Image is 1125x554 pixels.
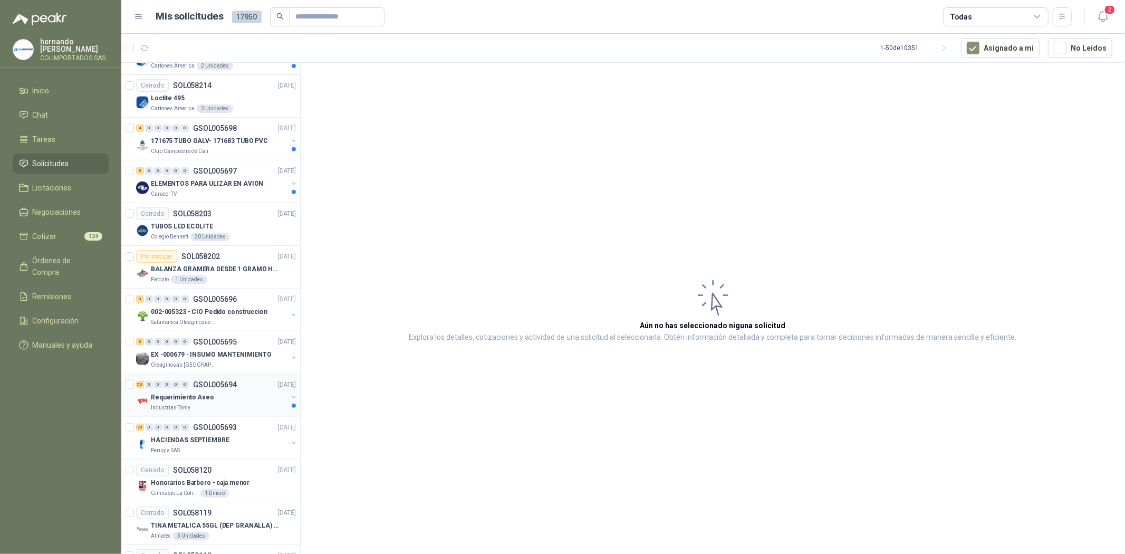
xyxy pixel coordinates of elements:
a: CerradoSOL058120[DATE] Company LogoHonorarios Barbero - caja menorGimnasio La Colina1 Dinero [121,460,300,502]
p: Industrias Tomy [151,404,190,412]
div: 0 [145,295,153,303]
a: Solicitudes [13,154,109,174]
div: 0 [163,424,171,431]
div: 0 [163,167,171,175]
a: 6 0 0 0 0 0 GSOL005697[DATE] Company LogoELEMENTOS PARA ULIZAR EN AVIONCaracol TV [136,165,298,198]
p: TINA METALICA 55GL (DEP GRANALLA) CON TAPA [151,521,282,531]
div: 23 [136,424,144,431]
a: Licitaciones [13,178,109,198]
p: [DATE] [278,123,296,133]
span: Licitaciones [33,182,72,194]
a: 23 0 0 0 0 0 GSOL005693[DATE] Company LogoHACIENDAS SEPTIEMBREPerugia SAS [136,421,298,455]
div: Todas [950,11,972,23]
a: Inicio [13,81,109,101]
div: 0 [181,167,189,175]
p: Loctite 495 [151,93,185,103]
div: 0 [172,125,180,132]
p: [DATE] [278,508,296,518]
p: SOL058214 [173,82,211,89]
span: Órdenes de Compra [33,255,99,278]
div: 1 - 50 de 10351 [880,40,953,56]
p: Honorarios Barbero - caja menor [151,478,249,488]
p: SOL058202 [181,253,220,260]
span: Negociaciones [33,206,81,218]
img: Company Logo [136,267,149,280]
p: 171675 TUBO GALV- 171683 TUBO PVC [151,136,268,146]
p: [DATE] [278,252,296,262]
span: Chat [33,109,49,121]
img: Company Logo [136,139,149,151]
div: 0 [181,338,189,346]
a: Remisiones [13,286,109,307]
a: 4 0 0 0 0 0 GSOL005698[DATE] Company Logo171675 TUBO GALV- 171683 TUBO PVCClub Campestre de Cali [136,122,298,156]
div: 0 [172,424,180,431]
img: Company Logo [136,224,149,237]
div: 0 [154,424,162,431]
img: Logo peakr [13,13,66,25]
div: 0 [181,295,189,303]
span: Inicio [33,85,50,97]
p: [DATE] [278,209,296,219]
p: [DATE] [278,465,296,475]
p: Oleaginosas [GEOGRAPHIC_DATA][PERSON_NAME] [151,361,217,369]
p: [DATE] [278,294,296,304]
span: Cotizar [33,231,57,242]
a: Tareas [13,129,109,149]
div: 20 Unidades [190,233,230,241]
p: GSOL005698 [193,125,237,132]
div: 3 Unidades [197,104,233,113]
div: 3 Unidades [173,532,209,540]
div: 0 [163,338,171,346]
p: SOL058203 [173,210,211,217]
div: 0 [145,338,153,346]
h1: Mis solicitudes [156,9,224,24]
img: Company Logo [136,96,149,109]
a: Por cotizarSOL058202[DATE] Company LogoBALANZA GRAMERA DESDE 1 GRAMO HASTA 5 GRAMOSPatojito1 Unid... [121,246,300,289]
div: 0 [172,381,180,388]
div: 0 [163,295,171,303]
div: 0 [154,295,162,303]
p: ELEMENTOS PARA ULIZAR EN AVION [151,179,263,189]
div: 0 [181,381,189,388]
div: 0 [145,424,153,431]
h3: Aún no has seleccionado niguna solicitud [640,320,786,331]
div: 0 [172,338,180,346]
div: 3 [136,295,144,303]
span: 17950 [232,11,262,23]
a: 50 0 0 0 0 0 GSOL005694[DATE] Company LogoRequerimiento AseoIndustrias Tomy [136,378,298,412]
p: Requerimiento Aseo [151,393,214,403]
div: 0 [145,381,153,388]
p: SOL058119 [173,509,211,517]
img: Company Logo [136,438,149,451]
div: 6 [136,167,144,175]
img: Company Logo [136,310,149,322]
p: Patojito [151,275,169,284]
div: 1 Unidades [171,275,207,284]
img: Company Logo [136,182,149,194]
span: Solicitudes [33,158,69,169]
button: No Leídos [1048,38,1112,58]
div: 50 [136,381,144,388]
p: [DATE] [278,337,296,347]
div: 6 [136,338,144,346]
button: Asignado a mi [961,38,1040,58]
span: Remisiones [33,291,72,302]
a: 3 0 0 0 0 0 GSOL005696[DATE] Company Logo002-005323 - CIO Pedido construccionSalamanca Oleaginosa... [136,293,298,327]
a: Manuales y ayuda [13,335,109,355]
p: hernando [PERSON_NAME] [40,38,109,53]
span: search [276,13,284,20]
div: Por cotizar [136,250,177,263]
p: [DATE] [278,81,296,91]
div: 0 [145,125,153,132]
span: Manuales y ayuda [33,339,93,351]
p: Gimnasio La Colina [151,489,198,498]
p: EX -000679 - INSUMO MANTENIMIENTO [151,350,272,360]
img: Company Logo [13,40,33,60]
a: Órdenes de Compra [13,251,109,282]
p: [DATE] [278,166,296,176]
a: Negociaciones [13,202,109,222]
p: [DATE] [278,380,296,390]
p: COLIMPORTADOS SAS [40,55,109,61]
div: 0 [154,338,162,346]
span: Configuración [33,315,79,327]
